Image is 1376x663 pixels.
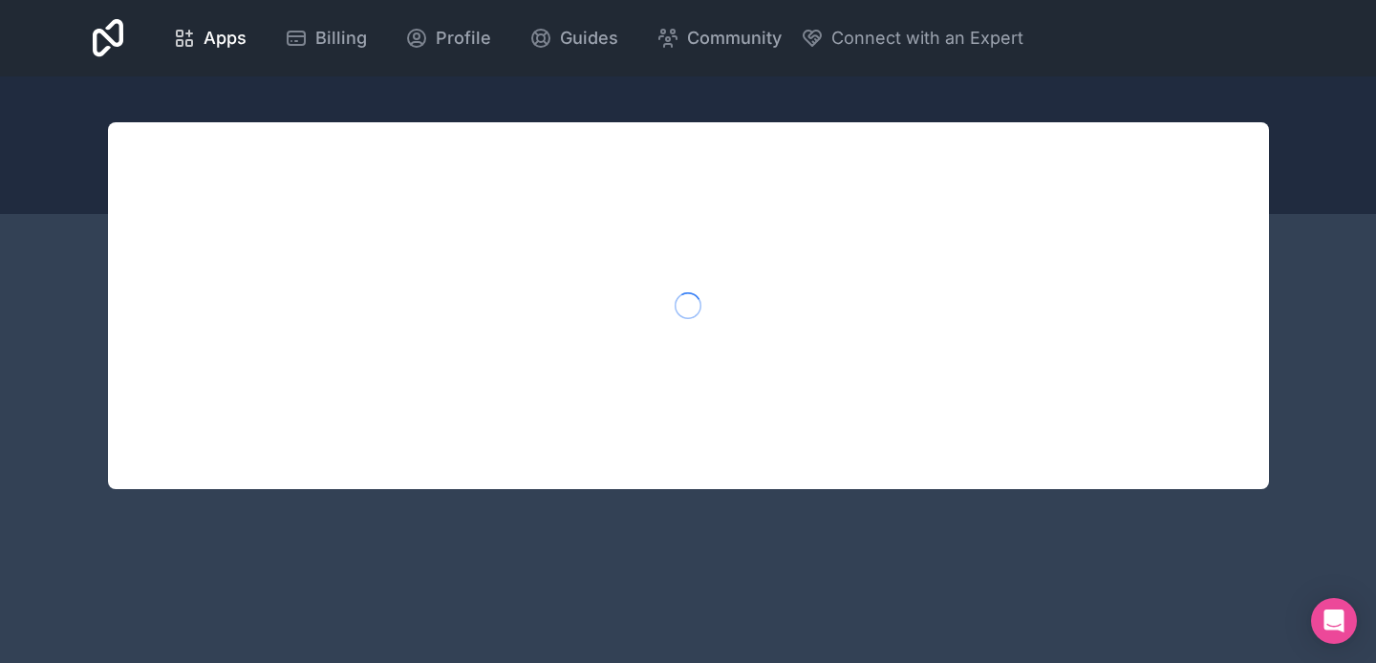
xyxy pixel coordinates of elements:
[687,25,782,52] span: Community
[204,25,247,52] span: Apps
[801,25,1023,52] button: Connect with an Expert
[436,25,491,52] span: Profile
[158,17,262,59] a: Apps
[831,25,1023,52] span: Connect with an Expert
[641,17,797,59] a: Community
[269,17,382,59] a: Billing
[1311,598,1357,644] div: Open Intercom Messenger
[315,25,367,52] span: Billing
[390,17,506,59] a: Profile
[514,17,634,59] a: Guides
[560,25,618,52] span: Guides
